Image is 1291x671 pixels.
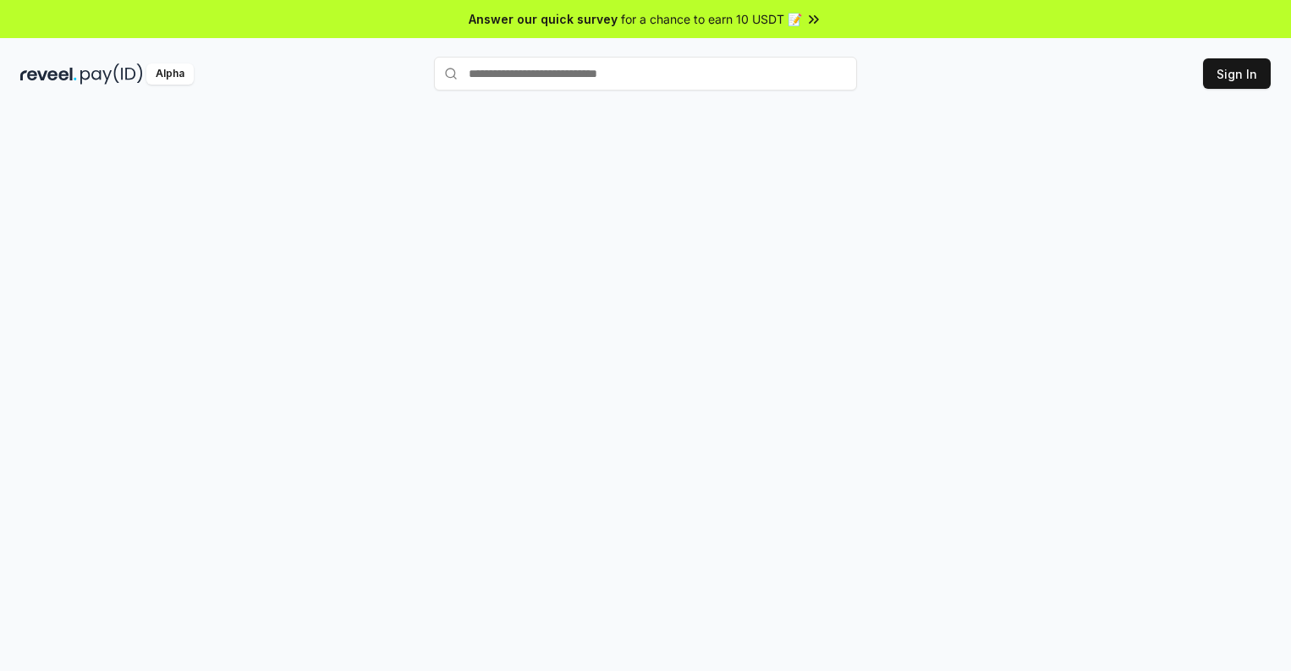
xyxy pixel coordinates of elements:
[146,63,194,85] div: Alpha
[469,10,618,28] span: Answer our quick survey
[1203,58,1271,89] button: Sign In
[80,63,143,85] img: pay_id
[20,63,77,85] img: reveel_dark
[621,10,802,28] span: for a chance to earn 10 USDT 📝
